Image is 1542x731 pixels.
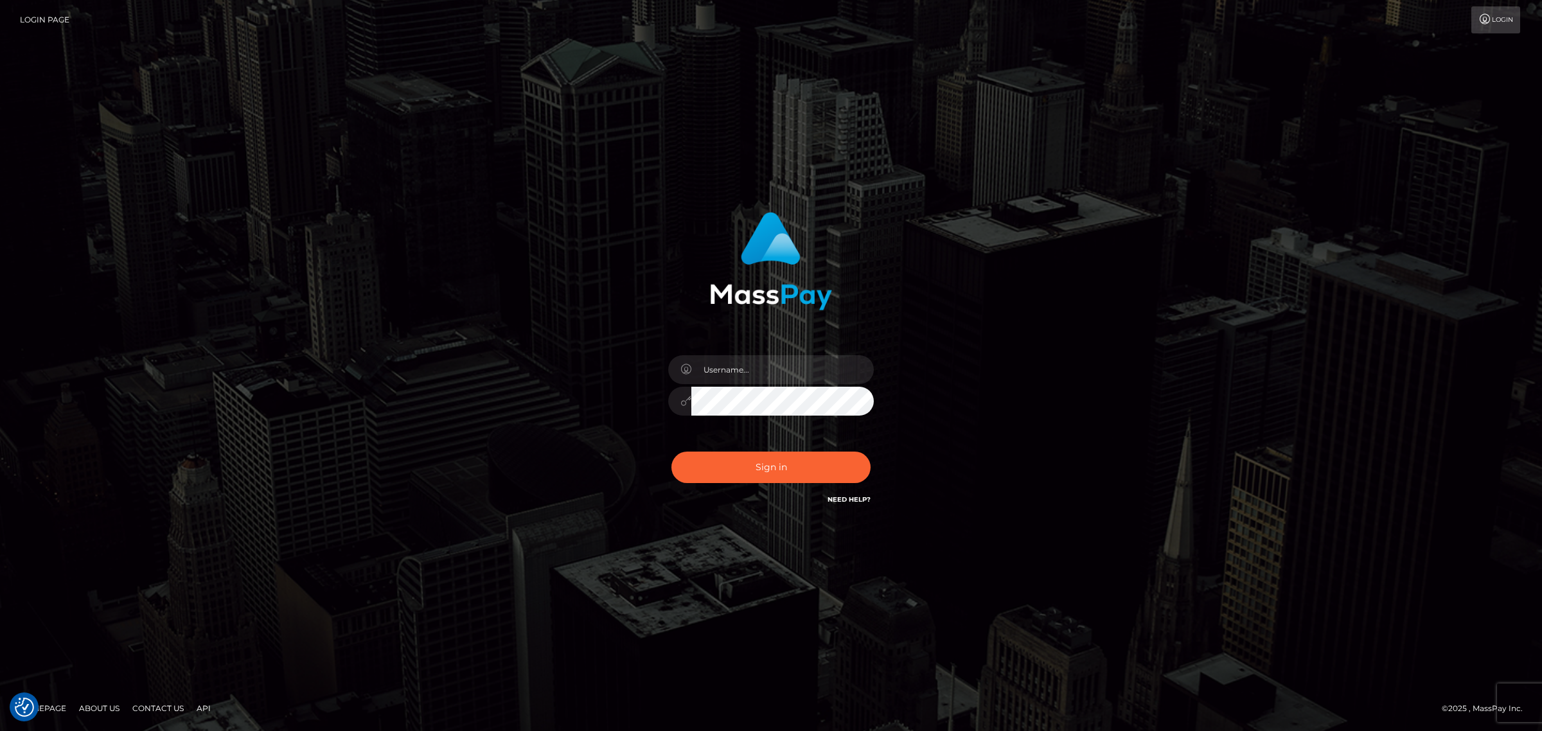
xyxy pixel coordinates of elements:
img: MassPay Login [710,212,832,310]
a: Homepage [14,698,71,718]
a: About Us [74,698,125,718]
a: Need Help? [828,495,871,504]
a: Login Page [20,6,69,33]
button: Sign in [671,452,871,483]
input: Username... [691,355,874,384]
div: © 2025 , MassPay Inc. [1442,701,1532,716]
a: API [191,698,216,718]
img: Revisit consent button [15,698,34,717]
a: Contact Us [127,698,189,718]
button: Consent Preferences [15,698,34,717]
a: Login [1471,6,1520,33]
